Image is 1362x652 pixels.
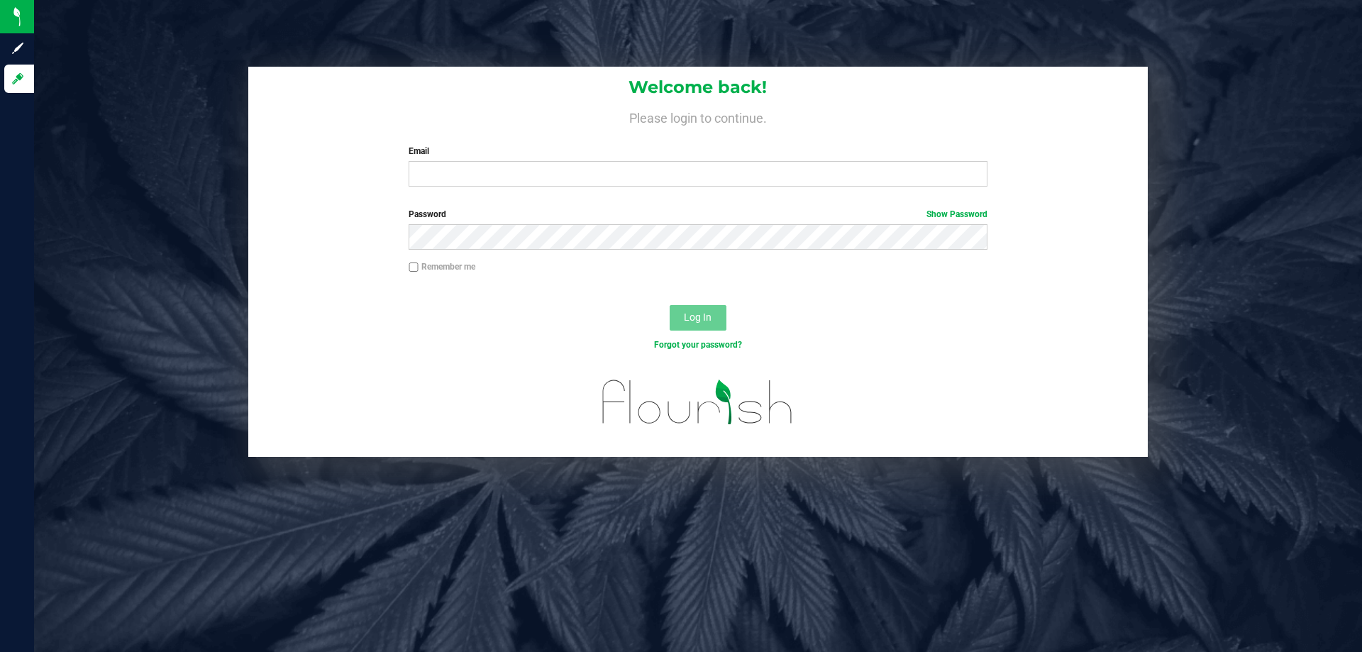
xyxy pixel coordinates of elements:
[248,108,1148,125] h4: Please login to continue.
[585,366,810,438] img: flourish_logo.svg
[409,260,475,273] label: Remember me
[409,145,987,158] label: Email
[409,263,419,272] input: Remember me
[684,311,712,323] span: Log In
[670,305,726,331] button: Log In
[11,72,25,86] inline-svg: Log in
[654,340,742,350] a: Forgot your password?
[409,209,446,219] span: Password
[11,41,25,55] inline-svg: Sign up
[248,78,1148,96] h1: Welcome back!
[926,209,987,219] a: Show Password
